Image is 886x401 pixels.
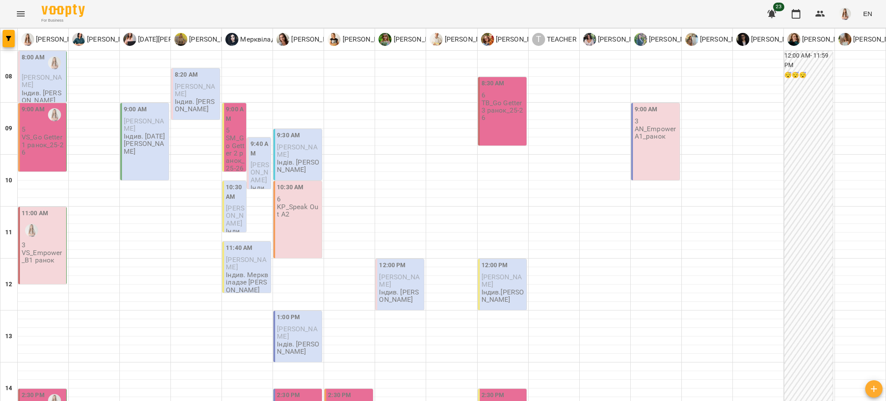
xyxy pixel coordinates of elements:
p: [PERSON_NAME] [34,34,88,45]
img: Михно Віта Олександрівна [25,224,38,237]
h6: 09 [5,124,12,133]
span: [PERSON_NAME] [22,73,62,89]
label: 12:00 PM [379,261,405,270]
img: Ш [685,33,698,46]
span: [PERSON_NAME] [277,143,317,158]
label: 11:00 AM [22,209,48,218]
p: [PERSON_NAME] [PERSON_NAME] [443,34,551,45]
p: 3 [635,117,678,125]
label: 10:30 AM [226,183,244,201]
span: [PERSON_NAME] [175,82,215,98]
a: Мерквіладзе [PERSON_NAME] [225,33,336,46]
p: Індив. [PERSON_NAME] [175,98,218,113]
span: [PERSON_NAME] [124,117,164,133]
p: [PERSON_NAME] [392,34,446,45]
p: Мерквіладзе [PERSON_NAME] [238,34,336,45]
div: Пасєка Катерина Василівна [276,33,343,46]
img: Н [634,33,647,46]
img: 991d444c6ac07fb383591aa534ce9324.png [839,8,851,20]
p: 5 [22,126,64,133]
label: 2:30 PM [482,391,504,400]
p: [PERSON_NAME] [698,34,752,45]
span: [PERSON_NAME] [250,161,269,184]
p: [PERSON_NAME] [289,34,343,45]
label: 8:00 AM [22,53,45,62]
span: [PERSON_NAME] [482,273,522,288]
p: [PERSON_NAME] [187,34,241,45]
p: KP_Speak Out A2 [277,203,320,218]
p: TEACHER [545,34,577,45]
p: Індив. Мерквіладзе [PERSON_NAME] [226,227,244,280]
a: Ш [PERSON_NAME] [685,33,752,46]
div: Дворова Ксенія Василівна [379,33,446,46]
a: К [PERSON_NAME] [787,33,854,46]
img: Михно Віта Олександрівна [48,108,61,121]
p: [PERSON_NAME] [749,34,803,45]
p: VS_Empower_B1 ранок [22,249,64,264]
img: Х [72,33,85,46]
div: Поволоцький В'ячеслав Олександрович [430,33,551,46]
p: [PERSON_NAME] [494,34,548,45]
p: TB_Go Getter 3 ранок_25-26 [482,99,525,122]
h6: 11 [5,228,12,237]
button: Add lesson [865,380,883,398]
p: 3 [22,241,64,249]
a: П [PERSON_NAME] [PERSON_NAME] [430,33,551,46]
img: П [276,33,289,46]
label: 2:30 PM [22,391,45,400]
div: Паламарчук Вікторія Дмитрівна [736,33,803,46]
label: 1:00 PM [277,313,300,322]
h6: 12 [5,280,12,289]
img: К [787,33,800,46]
p: Індив. [PERSON_NAME] [22,89,64,104]
label: 9:00 AM [635,105,658,114]
p: [PERSON_NAME] [596,34,650,45]
img: Ш [327,33,340,46]
p: [PERSON_NAME] [647,34,701,45]
label: 9:00 AM [226,105,244,123]
span: [PERSON_NAME] [226,255,266,271]
p: Індив. Мерквіладзе [PERSON_NAME] [250,184,269,236]
div: TEACHER [532,33,577,46]
button: EN [860,6,876,22]
label: 12:00 PM [482,261,508,270]
h6: 14 [5,384,12,393]
a: T TEACHER [532,33,577,46]
img: П [736,33,749,46]
p: Індів. [PERSON_NAME] [277,340,320,356]
span: [PERSON_NAME] [226,204,244,227]
label: 10:30 AM [277,183,303,192]
img: М [21,33,34,46]
div: Харченко Юлія Іванівна [72,33,139,46]
div: Коляда Юлія Алішерівна [123,33,210,46]
p: Індив. [DATE][PERSON_NAME] [124,133,167,155]
a: Х [PERSON_NAME] [583,33,650,46]
div: Шиленко Альона Федорівна [327,33,395,46]
div: Михно Віта Олександрівна [21,33,88,46]
label: 9:00 AM [124,105,147,114]
a: Н [PERSON_NAME] [634,33,701,46]
p: [PERSON_NAME] [85,34,139,45]
h6: 13 [5,332,12,341]
img: Х [583,33,596,46]
a: П [PERSON_NAME] [276,33,343,46]
h6: 😴😴😴 [784,71,833,80]
img: Voopty Logo [42,4,85,17]
p: [PERSON_NAME] [340,34,395,45]
a: Ш [PERSON_NAME] [327,33,395,46]
a: М [PERSON_NAME] [21,33,88,46]
p: 6 [277,195,320,203]
a: Х [PERSON_NAME] [72,33,139,46]
p: Індив. Мерквіладзе [PERSON_NAME] [226,271,269,294]
div: Шевчук Аліна Олегівна [685,33,752,46]
div: Коломієць Анастасія Володимирівна [787,33,854,46]
div: T [532,33,545,46]
span: For Business [42,18,85,23]
span: EN [863,9,872,18]
a: П [PERSON_NAME] [736,33,803,46]
p: 5 [226,126,244,134]
img: Михно Віта Олександрівна [48,56,61,69]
